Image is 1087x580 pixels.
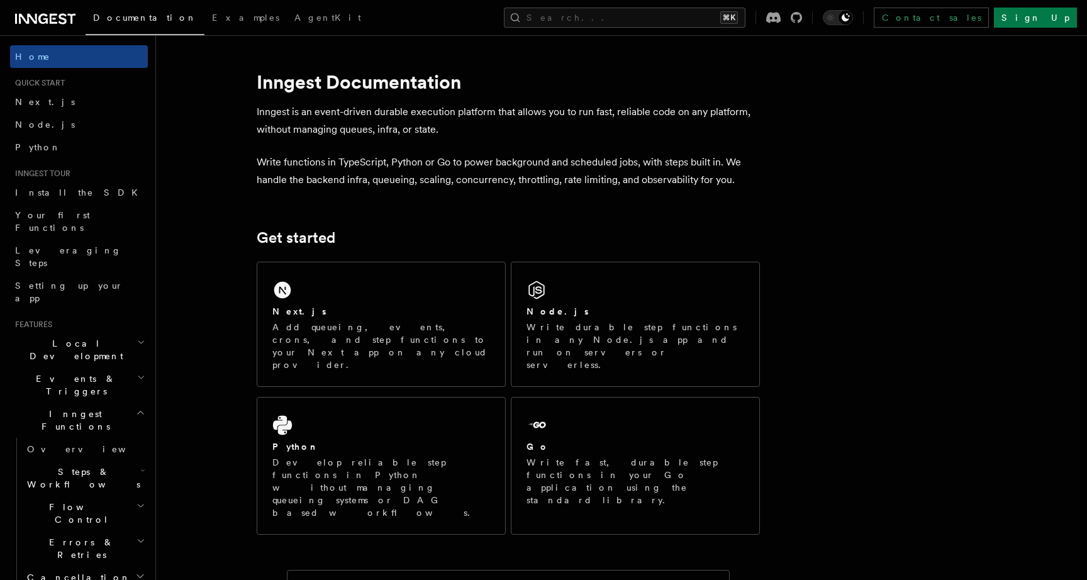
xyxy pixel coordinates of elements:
[257,397,506,535] a: PythonDevelop reliable step functions in Python without managing queueing systems or DAG based wo...
[15,97,75,107] span: Next.js
[15,281,123,303] span: Setting up your app
[720,11,738,24] kbd: ⌘K
[257,103,760,138] p: Inngest is an event-driven durable execution platform that allows you to run fast, reliable code ...
[10,332,148,367] button: Local Development
[10,274,148,310] a: Setting up your app
[272,305,326,318] h2: Next.js
[10,45,148,68] a: Home
[15,120,75,130] span: Node.js
[10,337,137,362] span: Local Development
[511,397,760,535] a: GoWrite fast, durable step functions in your Go application using the standard library.
[212,13,279,23] span: Examples
[823,10,853,25] button: Toggle dark mode
[27,444,157,454] span: Overview
[257,262,506,387] a: Next.jsAdd queueing, events, crons, and step functions to your Next app on any cloud provider.
[504,8,745,28] button: Search...⌘K
[272,440,319,453] h2: Python
[204,4,287,34] a: Examples
[22,501,137,526] span: Flow Control
[511,262,760,387] a: Node.jsWrite durable step functions in any Node.js app and run on servers or serverless.
[15,50,50,63] span: Home
[294,13,361,23] span: AgentKit
[257,229,335,247] a: Get started
[527,305,589,318] h2: Node.js
[527,321,744,371] p: Write durable step functions in any Node.js app and run on servers or serverless.
[93,13,197,23] span: Documentation
[22,438,148,460] a: Overview
[10,403,148,438] button: Inngest Functions
[10,320,52,330] span: Features
[272,321,490,371] p: Add queueing, events, crons, and step functions to your Next app on any cloud provider.
[22,536,137,561] span: Errors & Retries
[257,153,760,189] p: Write functions in TypeScript, Python or Go to power background and scheduled jobs, with steps bu...
[22,496,148,531] button: Flow Control
[22,460,148,496] button: Steps & Workflows
[10,408,136,433] span: Inngest Functions
[287,4,369,34] a: AgentKit
[527,456,744,506] p: Write fast, durable step functions in your Go application using the standard library.
[10,239,148,274] a: Leveraging Steps
[874,8,989,28] a: Contact sales
[272,456,490,519] p: Develop reliable step functions in Python without managing queueing systems or DAG based workflows.
[10,136,148,159] a: Python
[10,91,148,113] a: Next.js
[15,210,90,233] span: Your first Functions
[994,8,1077,28] a: Sign Up
[22,531,148,566] button: Errors & Retries
[15,245,121,268] span: Leveraging Steps
[10,78,65,88] span: Quick start
[22,466,140,491] span: Steps & Workflows
[257,70,760,93] h1: Inngest Documentation
[527,440,549,453] h2: Go
[10,181,148,204] a: Install the SDK
[10,204,148,239] a: Your first Functions
[10,113,148,136] a: Node.js
[15,142,61,152] span: Python
[15,187,145,198] span: Install the SDK
[10,169,70,179] span: Inngest tour
[86,4,204,35] a: Documentation
[10,367,148,403] button: Events & Triggers
[10,372,137,398] span: Events & Triggers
